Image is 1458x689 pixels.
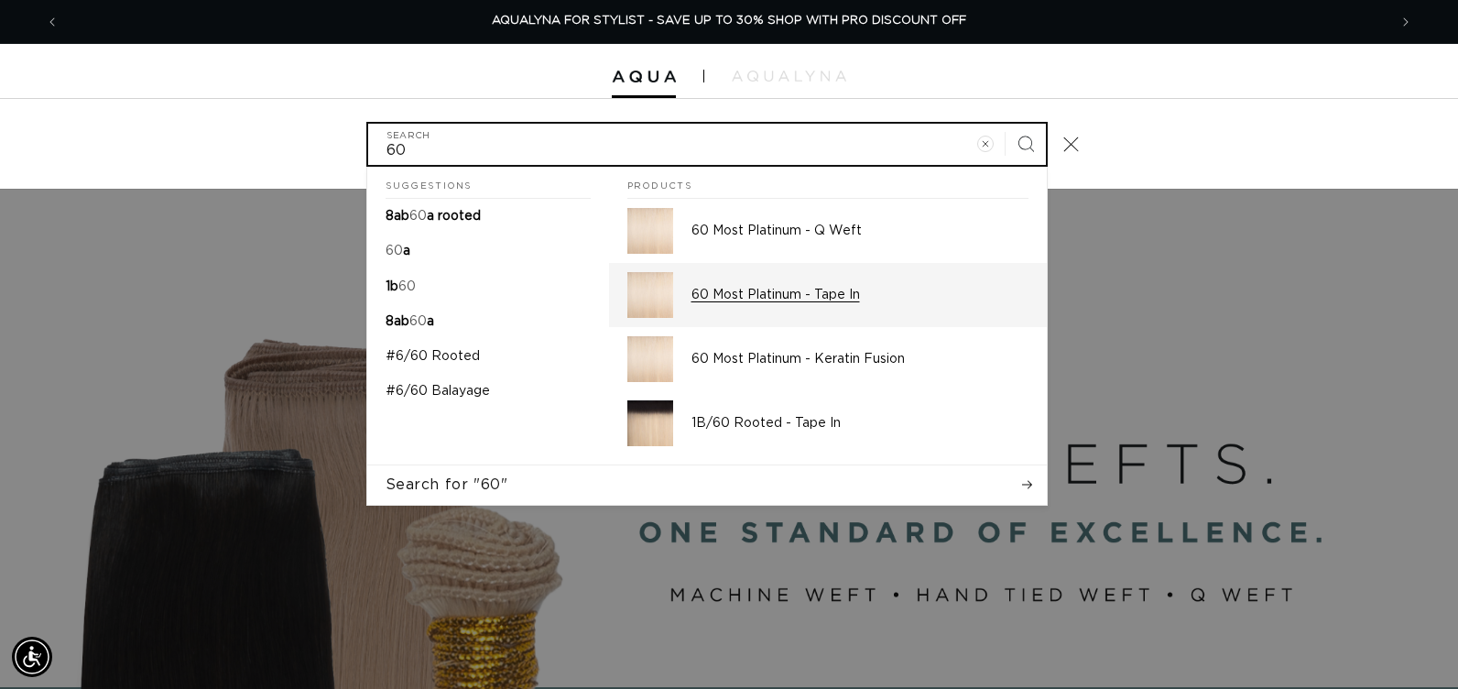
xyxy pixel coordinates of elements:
[367,374,609,409] a: #6/60 Balayage
[386,475,508,495] span: Search for "60"
[691,415,1028,432] p: 1B/60 Rooted - Tape In
[1386,5,1426,39] button: Next announcement
[386,167,591,200] h2: Suggestions
[386,243,410,259] p: 60a
[386,245,403,257] mark: 60
[367,269,609,304] a: 1b 60
[386,315,409,328] span: 8ab
[691,287,1028,303] p: 60 Most Platinum - Tape In
[609,391,1047,455] a: 1B/60 Rooted - Tape In
[1051,124,1092,164] button: Close
[627,400,673,446] img: 1B/60 Rooted - Tape In
[427,315,434,328] span: a
[12,637,52,677] div: Accessibility Menu
[386,313,434,330] p: 8ab 60a
[965,124,1006,164] button: Clear search term
[612,71,676,83] img: Aqua Hair Extensions
[386,210,409,223] span: 8ab
[367,234,609,268] a: 60a
[609,327,1047,391] a: 60 Most Platinum - Keratin Fusion
[368,124,1046,165] input: Search
[609,199,1047,263] a: 60 Most Platinum - Q Weft
[386,208,481,224] p: 8ab 60a rooted
[427,210,481,223] span: a rooted
[627,272,673,318] img: 60 Most Platinum - Tape In
[609,263,1047,327] a: 60 Most Platinum - Tape In
[627,208,673,254] img: 60 Most Platinum - Q Weft
[367,339,609,374] a: #6/60 Rooted
[1006,124,1046,164] button: Search
[409,315,427,328] mark: 60
[492,15,966,27] span: AQUALYNA FOR STYLIST - SAVE UP TO 30% SHOP WITH PRO DISCOUNT OFF
[367,199,609,234] a: 8ab 60a rooted
[367,304,609,339] a: 8ab 60a
[386,280,398,293] span: 1b
[386,348,480,365] p: #6/60 Rooted
[386,279,416,295] p: 1b 60
[691,223,1028,239] p: 60 Most Platinum - Q Weft
[627,167,1028,200] h2: Products
[386,383,490,399] p: #6/60 Balayage
[32,5,72,39] button: Previous announcement
[398,280,416,293] mark: 60
[403,245,410,257] span: a
[691,351,1028,367] p: 60 Most Platinum - Keratin Fusion
[627,336,673,382] img: 60 Most Platinum - Keratin Fusion
[409,210,427,223] mark: 60
[732,71,846,82] img: aqualyna.com
[1366,601,1458,689] iframe: Chat Widget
